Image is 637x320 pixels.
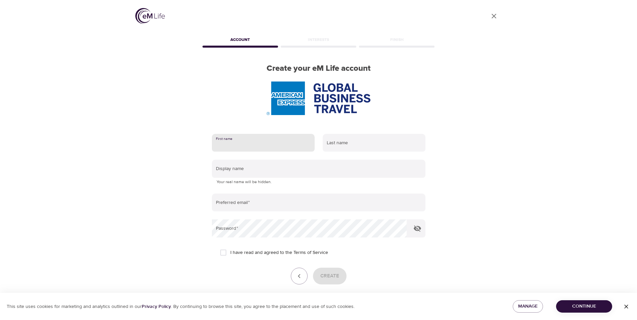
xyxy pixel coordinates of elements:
h2: Create your eM Life account [201,64,436,73]
img: AmEx%20GBT%20logo.png [267,82,370,115]
button: Manage [513,300,543,313]
p: Your real name will be hidden. [217,179,421,185]
a: close [486,8,502,24]
a: Terms of Service [293,249,328,256]
span: Continue [561,302,607,311]
img: logo [135,8,165,24]
button: Continue [556,300,612,313]
span: Manage [518,302,538,311]
span: I have read and agreed to the [230,249,328,256]
a: Privacy Policy [142,304,171,310]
